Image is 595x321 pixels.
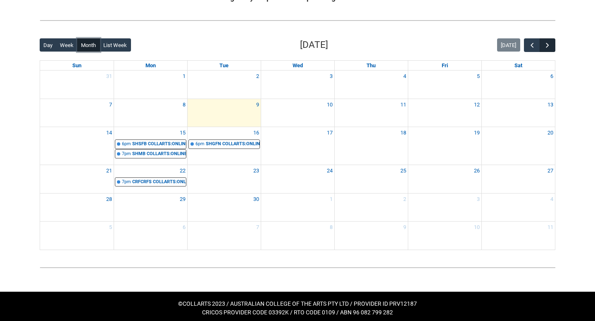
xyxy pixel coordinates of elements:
[100,38,131,52] button: List Week
[77,38,100,52] button: Month
[399,99,408,111] a: Go to September 11, 2025
[325,127,334,139] a: Go to September 17, 2025
[114,193,187,222] td: Go to September 29, 2025
[114,99,187,127] td: Go to September 8, 2025
[255,99,261,111] a: Go to September 9, 2025
[187,71,261,99] td: Go to September 2, 2025
[408,71,481,99] td: Go to September 5, 2025
[399,127,408,139] a: Go to September 18, 2025
[334,99,408,127] td: Go to September 11, 2025
[105,165,114,177] a: Go to September 21, 2025
[122,151,131,158] div: 7pm
[440,61,450,71] a: Friday
[178,165,187,177] a: Go to September 22, 2025
[255,71,261,82] a: Go to September 2, 2025
[181,71,187,82] a: Go to September 1, 2025
[105,194,114,205] a: Go to September 28, 2025
[261,193,334,222] td: Go to October 1, 2025
[481,71,555,99] td: Go to September 6, 2025
[408,193,481,222] td: Go to October 3, 2025
[481,193,555,222] td: Go to October 4, 2025
[546,127,555,139] a: Go to September 20, 2025
[399,165,408,177] a: Go to September 25, 2025
[334,193,408,222] td: Go to October 2, 2025
[334,222,408,250] td: Go to October 9, 2025
[107,99,114,111] a: Go to September 7, 2025
[105,71,114,82] a: Go to August 31, 2025
[291,61,305,71] a: Wednesday
[408,127,481,165] td: Go to September 19, 2025
[107,222,114,233] a: Go to October 5, 2025
[40,165,114,194] td: Go to September 21, 2025
[325,99,334,111] a: Go to September 10, 2025
[255,222,261,233] a: Go to October 7, 2025
[261,165,334,194] td: Go to September 24, 2025
[181,222,187,233] a: Go to October 6, 2025
[40,38,57,52] button: Day
[546,99,555,111] a: Go to September 13, 2025
[408,165,481,194] td: Go to September 26, 2025
[114,71,187,99] td: Go to September 1, 2025
[40,263,555,272] img: REDU_GREY_LINE
[114,222,187,250] td: Go to October 6, 2025
[481,127,555,165] td: Go to September 20, 2025
[475,71,481,82] a: Go to September 5, 2025
[408,222,481,250] td: Go to October 10, 2025
[334,165,408,194] td: Go to September 25, 2025
[122,179,131,186] div: 7pm
[325,165,334,177] a: Go to September 24, 2025
[328,71,334,82] a: Go to September 3, 2025
[328,194,334,205] a: Go to October 1, 2025
[334,127,408,165] td: Go to September 18, 2025
[187,222,261,250] td: Go to October 7, 2025
[252,194,261,205] a: Go to September 30, 2025
[546,222,555,233] a: Go to October 11, 2025
[40,71,114,99] td: Go to August 31, 2025
[261,127,334,165] td: Go to September 17, 2025
[132,141,186,148] div: SHSFB COLLARTS:ONLINE (FM Only)Sustainable Fashion Business STAGE 1 | Online | [PERSON_NAME]
[178,194,187,205] a: Go to September 29, 2025
[132,151,186,158] div: SHMB COLLARTS:ONLINE Introduction to Marketing and Branding STAGE 1 | Online | [PERSON_NAME]
[114,127,187,165] td: Go to September 15, 2025
[472,99,481,111] a: Go to September 12, 2025
[300,38,328,52] h2: [DATE]
[252,127,261,139] a: Go to September 16, 2025
[56,38,78,52] button: Week
[481,165,555,194] td: Go to September 27, 2025
[187,165,261,194] td: Go to September 23, 2025
[195,141,205,148] div: 6pm
[114,165,187,194] td: Go to September 22, 2025
[402,222,408,233] a: Go to October 9, 2025
[122,141,131,148] div: 6pm
[549,71,555,82] a: Go to September 6, 2025
[181,99,187,111] a: Go to September 8, 2025
[187,99,261,127] td: Go to September 9, 2025
[71,61,83,71] a: Sunday
[481,99,555,127] td: Go to September 13, 2025
[187,127,261,165] td: Go to September 16, 2025
[132,179,186,186] div: CRFCRFS COLLARTS:ONLINE Creative Foundations | Online | [PERSON_NAME]
[408,99,481,127] td: Go to September 12, 2025
[218,61,230,71] a: Tuesday
[40,127,114,165] td: Go to September 14, 2025
[524,38,540,52] button: Previous Month
[472,222,481,233] a: Go to October 10, 2025
[497,38,520,52] button: [DATE]
[481,222,555,250] td: Go to October 11, 2025
[252,165,261,177] a: Go to September 23, 2025
[40,193,114,222] td: Go to September 28, 2025
[105,127,114,139] a: Go to September 14, 2025
[40,222,114,250] td: Go to October 5, 2025
[472,165,481,177] a: Go to September 26, 2025
[261,222,334,250] td: Go to October 8, 2025
[40,16,555,25] img: REDU_GREY_LINE
[472,127,481,139] a: Go to September 19, 2025
[187,193,261,222] td: Go to September 30, 2025
[402,194,408,205] a: Go to October 2, 2025
[40,99,114,127] td: Go to September 7, 2025
[546,165,555,177] a: Go to September 27, 2025
[178,127,187,139] a: Go to September 15, 2025
[144,61,157,71] a: Monday
[402,71,408,82] a: Go to September 4, 2025
[475,194,481,205] a: Go to October 3, 2025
